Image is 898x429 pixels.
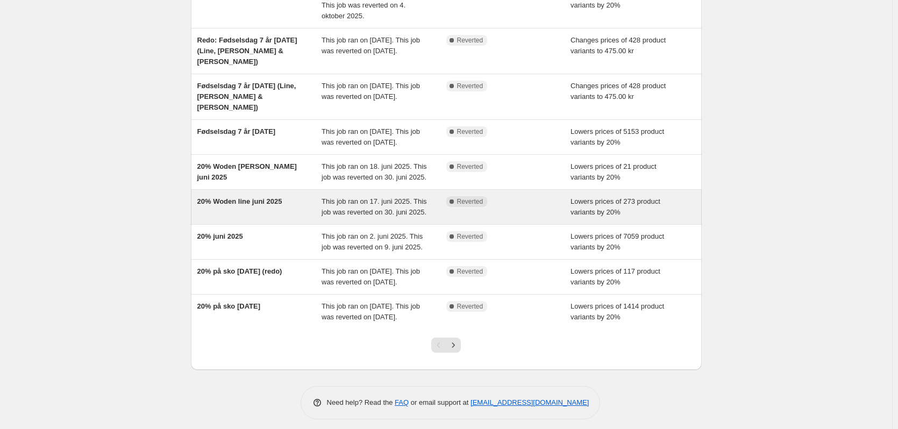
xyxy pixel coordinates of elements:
span: Fødselsdag 7 år [DATE] (Line, [PERSON_NAME] & [PERSON_NAME]) [197,82,296,111]
span: This job ran on 2. juni 2025. This job was reverted on 9. juni 2025. [322,232,423,251]
span: Lowers prices of 1414 product variants by 20% [571,302,664,321]
span: Lowers prices of 7059 product variants by 20% [571,232,664,251]
a: FAQ [395,398,409,406]
span: Lowers prices of 5153 product variants by 20% [571,127,664,146]
span: Lowers prices of 21 product variants by 20% [571,162,657,181]
span: This job ran on 17. juni 2025. This job was reverted on 30. juni 2025. [322,197,427,216]
span: This job ran on [DATE]. This job was reverted on [DATE]. [322,36,420,55]
span: Reverted [457,197,483,206]
span: Reverted [457,267,483,276]
span: Reverted [457,232,483,241]
span: or email support at [409,398,471,406]
a: [EMAIL_ADDRESS][DOMAIN_NAME] [471,398,589,406]
span: 20% Woden line juni 2025 [197,197,282,205]
span: Reverted [457,162,483,171]
span: Reverted [457,302,483,311]
span: 20% Woden [PERSON_NAME] juni 2025 [197,162,297,181]
span: Changes prices of 428 product variants to 475.00 kr [571,82,666,101]
span: Reverted [457,36,483,45]
span: Lowers prices of 117 product variants by 20% [571,267,660,286]
span: This job ran on [DATE]. This job was reverted on [DATE]. [322,302,420,321]
span: Lowers prices of 273 product variants by 20% [571,197,660,216]
span: 20% juni 2025 [197,232,243,240]
span: Changes prices of 428 product variants to 475.00 kr [571,36,666,55]
span: This job ran on 18. juni 2025. This job was reverted on 30. juni 2025. [322,162,427,181]
span: This job ran on [DATE]. This job was reverted on [DATE]. [322,82,420,101]
span: 20% på sko [DATE] (redo) [197,267,282,275]
nav: Pagination [431,338,461,353]
span: Need help? Read the [327,398,395,406]
span: Redo: Fødselsdag 7 år [DATE] (Line, [PERSON_NAME] & [PERSON_NAME]) [197,36,297,66]
span: Reverted [457,127,483,136]
span: Reverted [457,82,483,90]
span: This job ran on [DATE]. This job was reverted on [DATE]. [322,127,420,146]
button: Next [446,338,461,353]
span: Fødselsdag 7 år [DATE] [197,127,276,135]
span: This job ran on [DATE]. This job was reverted on [DATE]. [322,267,420,286]
span: 20% på sko [DATE] [197,302,261,310]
